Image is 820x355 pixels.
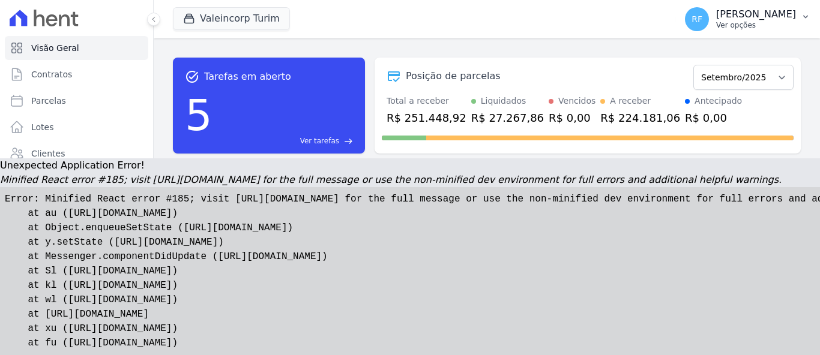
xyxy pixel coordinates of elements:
div: R$ 27.267,86 [471,110,544,126]
div: Total a receber [387,95,466,107]
span: Tarefas em aberto [204,70,291,84]
a: Ver tarefas east [217,136,353,146]
div: Vencidos [558,95,595,107]
a: Visão Geral [5,36,148,60]
p: Ver opções [716,20,796,30]
a: Lotes [5,115,148,139]
span: RF [692,15,702,23]
a: Contratos [5,62,148,86]
button: RF [PERSON_NAME] Ver opções [675,2,820,36]
span: task_alt [185,70,199,84]
div: 5 [185,84,213,146]
button: Valeincorp Turim [173,7,290,30]
span: east [344,137,353,146]
a: Parcelas [5,89,148,113]
div: R$ 224.181,06 [600,110,680,126]
div: R$ 0,00 [685,110,742,126]
span: Visão Geral [31,42,79,54]
span: Ver tarefas [300,136,339,146]
div: Posição de parcelas [406,69,501,83]
span: Clientes [31,148,65,160]
span: Lotes [31,121,54,133]
div: R$ 0,00 [549,110,595,126]
div: A receber [610,95,651,107]
div: R$ 251.448,92 [387,110,466,126]
div: Antecipado [695,95,742,107]
p: [PERSON_NAME] [716,8,796,20]
a: Clientes [5,142,148,166]
div: Liquidados [481,95,526,107]
span: Contratos [31,68,72,80]
span: Parcelas [31,95,66,107]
